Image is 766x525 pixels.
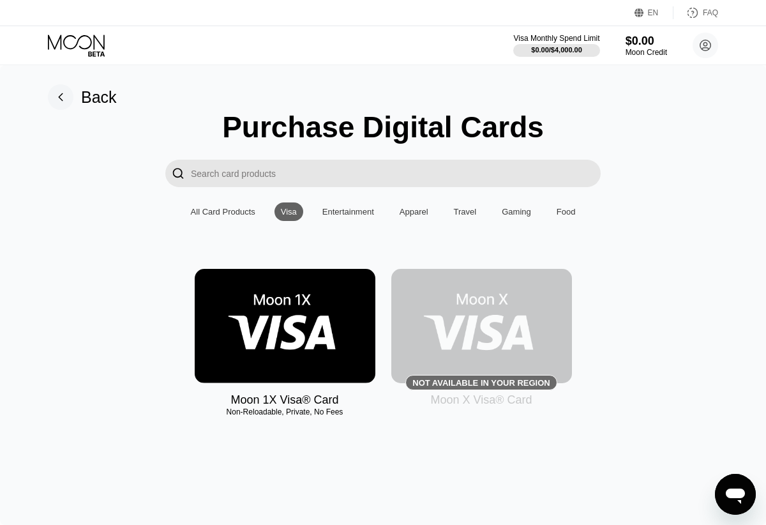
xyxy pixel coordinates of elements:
div: $0.00 [626,34,667,48]
div: Visa [281,207,297,217]
div: Apparel [393,202,435,221]
div: Food [557,207,576,217]
div: Travel [454,207,477,217]
div: Entertainment [322,207,374,217]
div: Visa Monthly Spend Limit$0.00/$4,000.00 [513,34,599,57]
div: $0.00Moon Credit [626,34,667,57]
div: $0.00 / $4,000.00 [531,46,582,54]
div: Back [48,84,117,110]
div: Food [550,202,582,221]
div: Entertainment [316,202,380,221]
div: FAQ [673,6,718,19]
div: Gaming [495,202,537,221]
input: Search card products [191,160,601,187]
iframe: Button to launch messaging window [715,474,756,515]
div: Apparel [400,207,428,217]
div: All Card Products [184,202,262,221]
div: EN [635,6,673,19]
div: Visa [274,202,303,221]
div: EN [648,8,659,17]
div: Travel [447,202,483,221]
div: Visa Monthly Spend Limit [513,34,599,43]
div: Moon Credit [626,48,667,57]
div:  [165,160,191,187]
div: All Card Products [191,207,255,217]
div: Purchase Digital Cards [222,110,544,144]
div:  [172,166,184,181]
div: Not available in your region [391,269,572,383]
div: Gaming [502,207,531,217]
div: FAQ [703,8,718,17]
div: Moon X Visa® Card [430,393,532,407]
div: Back [81,88,117,107]
div: Not available in your region [412,378,550,388]
div: Moon 1X Visa® Card [230,393,338,407]
div: Non-Reloadable, Private, No Fees [195,407,375,416]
